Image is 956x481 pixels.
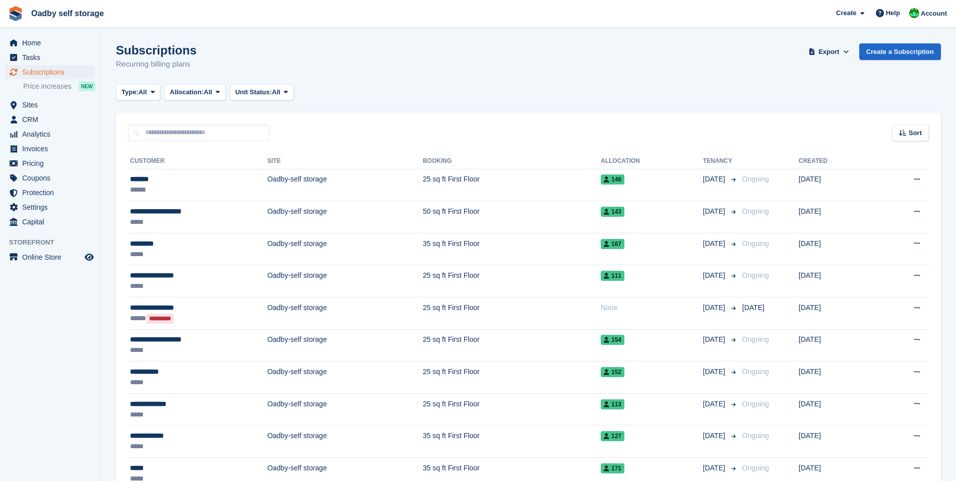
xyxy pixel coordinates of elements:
td: [DATE] [799,233,874,265]
span: Unit Status: [235,87,272,97]
span: Online Store [22,250,83,264]
span: [DATE] [703,303,727,313]
button: Unit Status: All [230,84,294,101]
p: Recurring billing plans [116,58,197,70]
span: [DATE] [703,206,727,217]
td: [DATE] [799,201,874,233]
span: Pricing [22,156,83,170]
span: Storefront [9,237,100,248]
td: 25 sq ft First Floor [423,169,601,201]
span: Settings [22,200,83,214]
span: 152 [601,367,624,377]
td: Oadby-self storage [267,201,422,233]
a: Preview store [83,251,95,263]
span: 111 [601,271,624,281]
td: [DATE] [799,265,874,297]
div: None [601,303,703,313]
span: [DATE] [703,463,727,473]
td: Oadby-self storage [267,297,422,330]
span: Account [921,9,947,19]
span: Ongoing [742,335,769,343]
a: menu [5,36,95,50]
a: Price increases NEW [23,81,95,92]
span: 146 [601,174,624,185]
button: Export [807,43,851,60]
span: [DATE] [703,367,727,377]
a: menu [5,156,95,170]
span: Home [22,36,83,50]
span: Ongoing [742,175,769,183]
span: [DATE] [703,238,727,249]
img: Stephanie [909,8,919,18]
span: [DATE] [742,304,764,312]
span: Invoices [22,142,83,156]
a: Create a Subscription [859,43,941,60]
a: menu [5,250,95,264]
td: Oadby-self storage [267,393,422,426]
span: Ongoing [742,432,769,440]
a: menu [5,215,95,229]
a: menu [5,127,95,141]
td: 25 sq ft First Floor [423,297,601,330]
h1: Subscriptions [116,43,197,57]
td: Oadby-self storage [267,329,422,362]
span: Type: [121,87,139,97]
div: NEW [79,81,95,91]
a: menu [5,200,95,214]
td: Oadby-self storage [267,265,422,297]
span: 154 [601,335,624,345]
td: 35 sq ft First Floor [423,233,601,265]
td: Oadby-self storage [267,362,422,394]
span: 167 [601,239,624,249]
span: [DATE] [703,431,727,441]
span: All [204,87,212,97]
span: Ongoing [742,368,769,376]
span: Create [836,8,856,18]
th: Allocation [601,153,703,169]
a: menu [5,142,95,156]
span: 127 [601,431,624,441]
a: menu [5,186,95,200]
td: [DATE] [799,426,874,458]
td: 25 sq ft First Floor [423,393,601,426]
span: 113 [601,399,624,409]
span: [DATE] [703,270,727,281]
td: [DATE] [799,297,874,330]
td: 35 sq ft First Floor [423,426,601,458]
span: Subscriptions [22,65,83,79]
td: Oadby-self storage [267,233,422,265]
span: Sort [909,128,922,138]
td: [DATE] [799,362,874,394]
span: Analytics [22,127,83,141]
a: menu [5,112,95,127]
th: Site [267,153,422,169]
a: menu [5,171,95,185]
span: Ongoing [742,239,769,248]
td: 50 sq ft First Floor [423,201,601,233]
span: CRM [22,112,83,127]
span: [DATE] [703,174,727,185]
a: menu [5,98,95,112]
td: Oadby-self storage [267,169,422,201]
th: Customer [128,153,267,169]
td: [DATE] [799,169,874,201]
span: Ongoing [742,400,769,408]
td: [DATE] [799,393,874,426]
span: Ongoing [742,207,769,215]
span: [DATE] [703,334,727,345]
th: Tenancy [703,153,738,169]
button: Type: All [116,84,160,101]
a: menu [5,65,95,79]
span: Export [818,47,839,57]
span: All [272,87,281,97]
button: Allocation: All [164,84,226,101]
span: All [139,87,147,97]
span: Protection [22,186,83,200]
span: Tasks [22,50,83,65]
span: [DATE] [703,399,727,409]
span: Sites [22,98,83,112]
span: Capital [22,215,83,229]
td: Oadby-self storage [267,426,422,458]
a: menu [5,50,95,65]
th: Created [799,153,874,169]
